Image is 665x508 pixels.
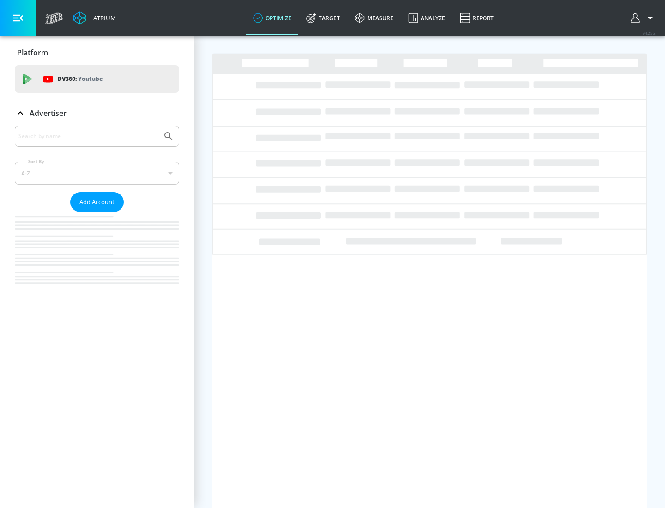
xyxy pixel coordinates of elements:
button: Add Account [70,192,124,212]
a: Analyze [401,1,453,35]
div: Advertiser [15,100,179,126]
span: Add Account [79,197,115,207]
p: DV360: [58,74,103,84]
a: Atrium [73,11,116,25]
p: Advertiser [30,108,66,118]
input: Search by name [18,130,158,142]
span: v 4.25.2 [643,30,656,36]
a: Target [299,1,347,35]
p: Youtube [78,74,103,84]
div: Atrium [90,14,116,22]
nav: list of Advertiser [15,212,179,302]
div: Platform [15,40,179,66]
label: Sort By [26,158,46,164]
div: Advertiser [15,126,179,302]
div: A-Z [15,162,179,185]
p: Platform [17,48,48,58]
a: measure [347,1,401,35]
a: Report [453,1,501,35]
div: DV360: Youtube [15,65,179,93]
a: optimize [246,1,299,35]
